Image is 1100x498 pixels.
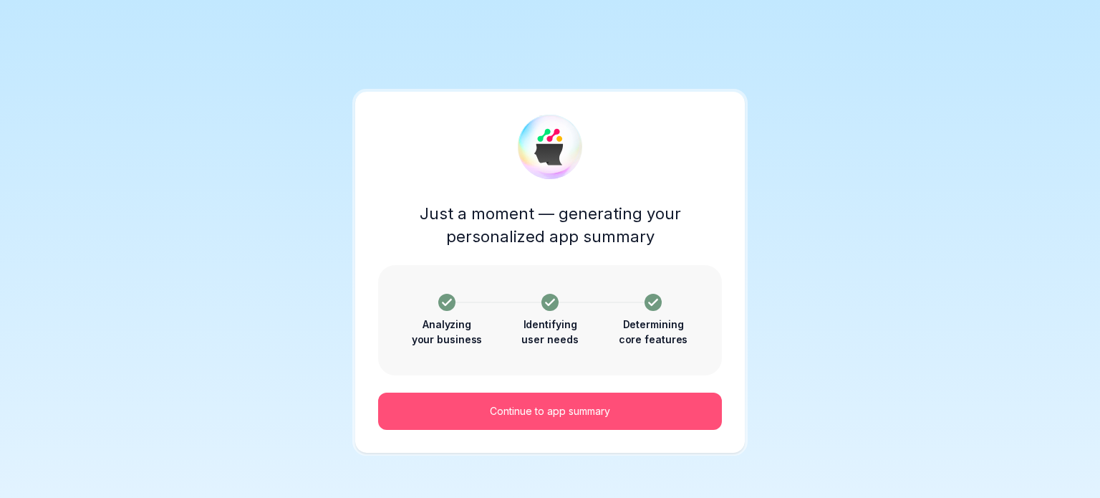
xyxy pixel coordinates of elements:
p: Analyzing your business [411,317,483,347]
button: Continue to app summary [378,393,722,430]
img: EasyMate Avatar [518,115,582,179]
p: Determining core features [617,317,689,347]
p: Continue to app summary [490,403,610,419]
p: Identifying user needs [514,317,586,347]
p: Just a moment — generating your personalized app summary [378,202,722,248]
